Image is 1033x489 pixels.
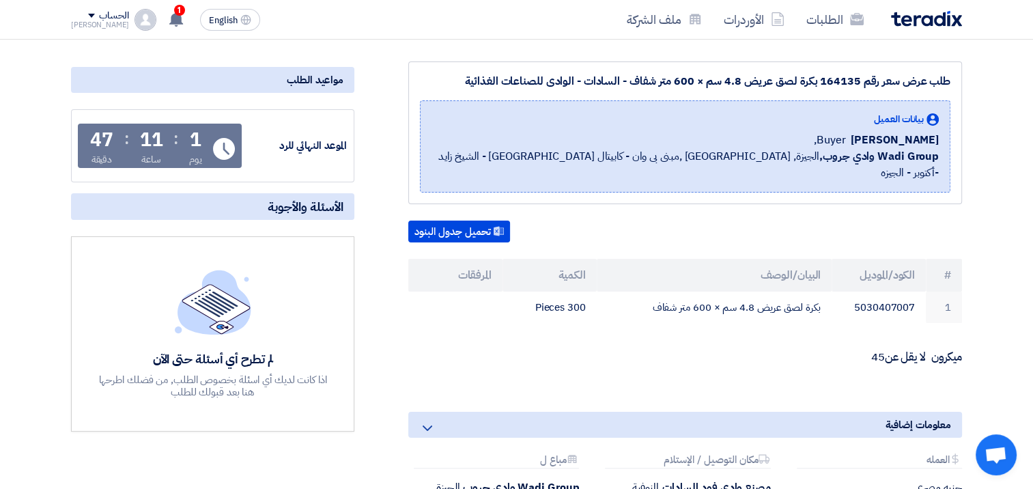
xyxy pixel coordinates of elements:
[268,199,343,214] span: الأسئلة والأجوبة
[124,126,129,151] div: :
[503,259,597,292] th: الكمية
[814,132,845,148] span: Buyer,
[97,351,329,367] div: لم تطرح أي أسئلة حتى الآن
[976,434,1017,475] a: Open chat
[597,259,832,292] th: البيان/الوصف
[926,259,962,292] th: #
[174,5,185,16] span: 1
[713,3,795,36] a: الأوردرات
[209,16,238,25] span: English
[135,9,156,31] img: profile_test.png
[408,221,510,242] button: تحميل جدول البنود
[832,292,926,324] td: 5030407007
[832,259,926,292] th: الكود/الموديل
[597,292,832,324] td: بكرة لصق عريض 4.8 سم × 600 متر شفاف
[420,73,950,89] div: طلب عرض سعر رقم 164135 بكرة لصق عريض 4.8 سم × 600 متر شفاف - السادات - الوادى للصناعات الغذائية
[926,292,962,324] td: 1
[189,152,202,167] div: يوم
[874,112,924,126] span: بيانات العميل
[244,138,347,154] div: الموعد النهائي للرد
[885,417,951,432] span: معلومات إضافية
[91,152,113,167] div: دقيقة
[140,130,163,150] div: 11
[503,292,597,324] td: 300 Pieces
[819,148,939,165] b: Wadi Group وادي جروب,
[71,67,354,93] div: مواعيد الطلب
[97,374,329,398] div: اذا كانت لديك أي اسئلة بخصوص الطلب, من فضلك اطرحها هنا بعد قبولك للطلب
[851,132,939,148] span: [PERSON_NAME]
[173,126,178,151] div: :
[431,148,939,181] span: الجيزة, [GEOGRAPHIC_DATA] ,مبنى بى وان - كابيتال [GEOGRAPHIC_DATA] - الشيخ زايد -أكتوبر - الجيزه
[797,454,962,469] div: العمله
[891,11,962,27] img: Teradix logo
[795,3,875,36] a: الطلبات
[408,259,503,292] th: المرفقات
[616,3,713,36] a: ملف الشركة
[414,454,579,469] div: مباع ل
[90,130,113,150] div: 47
[605,454,770,469] div: مكان التوصيل / الإستلام
[408,350,962,364] p: ميكرون لا يقل عن45
[190,130,201,150] div: 1
[200,9,260,31] button: English
[141,152,161,167] div: ساعة
[175,270,251,334] img: empty_state_list.svg
[71,21,129,29] div: [PERSON_NAME]
[99,10,128,22] div: الحساب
